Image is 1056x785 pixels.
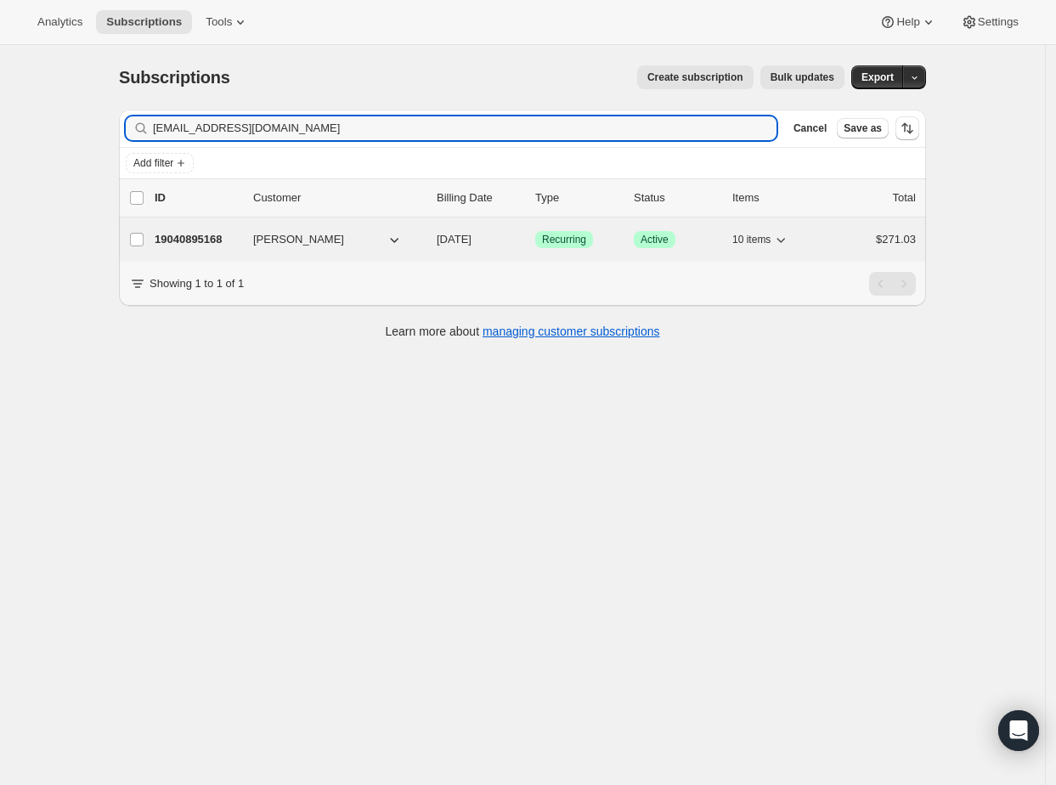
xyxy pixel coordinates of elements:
[243,226,413,253] button: [PERSON_NAME]
[37,15,82,29] span: Analytics
[437,233,472,246] span: [DATE]
[951,10,1029,34] button: Settings
[133,156,173,170] span: Add filter
[851,65,904,89] button: Export
[126,153,194,173] button: Add filter
[771,71,834,84] span: Bulk updates
[119,68,230,87] span: Subscriptions
[844,121,882,135] span: Save as
[206,15,232,29] span: Tools
[542,233,586,246] span: Recurring
[153,116,776,140] input: Filter subscribers
[637,65,754,89] button: Create subscription
[155,189,240,206] p: ID
[483,325,660,338] a: managing customer subscriptions
[793,121,827,135] span: Cancel
[978,15,1019,29] span: Settings
[106,15,182,29] span: Subscriptions
[96,10,192,34] button: Subscriptions
[634,189,719,206] p: Status
[869,10,946,34] button: Help
[787,118,833,138] button: Cancel
[895,116,919,140] button: Sort the results
[896,15,919,29] span: Help
[253,231,344,248] span: [PERSON_NAME]
[876,233,916,246] span: $271.03
[27,10,93,34] button: Analytics
[155,189,916,206] div: IDCustomerBilling DateTypeStatusItemsTotal
[535,189,620,206] div: Type
[732,228,789,251] button: 10 items
[837,118,889,138] button: Save as
[155,231,240,248] p: 19040895168
[869,272,916,296] nav: Pagination
[195,10,259,34] button: Tools
[893,189,916,206] p: Total
[386,323,660,340] p: Learn more about
[641,233,669,246] span: Active
[861,71,894,84] span: Export
[732,233,771,246] span: 10 items
[760,65,844,89] button: Bulk updates
[150,275,244,292] p: Showing 1 to 1 of 1
[998,710,1039,751] div: Open Intercom Messenger
[253,189,423,206] p: Customer
[155,228,916,251] div: 19040895168[PERSON_NAME][DATE]SuccessRecurringSuccessActive10 items$271.03
[437,189,522,206] p: Billing Date
[647,71,743,84] span: Create subscription
[732,189,817,206] div: Items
